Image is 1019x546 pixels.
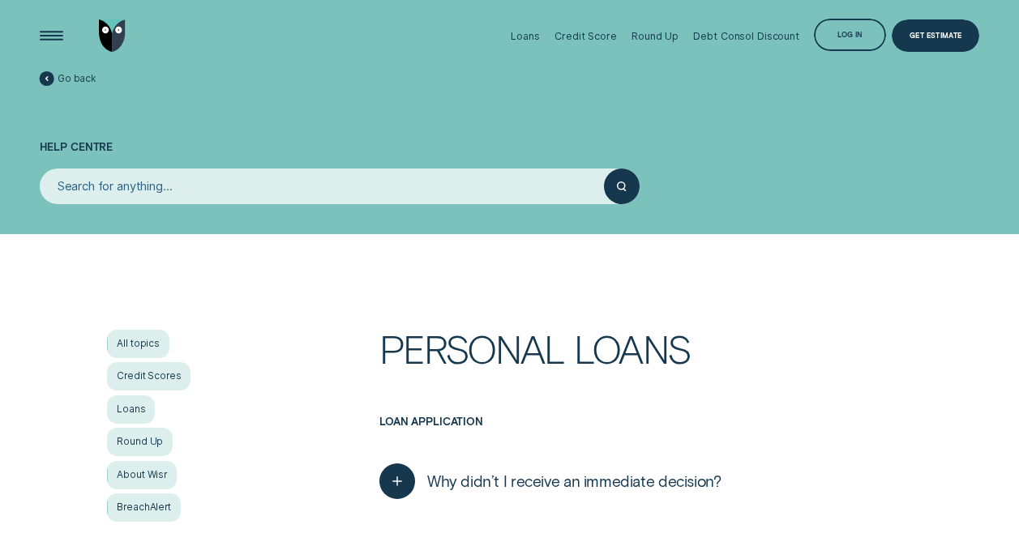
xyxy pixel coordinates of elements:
[107,461,176,489] a: About Wisr
[107,362,191,390] a: Credit Scores
[40,71,97,86] a: Go back
[427,471,721,491] span: Why didn’t I receive an immediate decision?
[379,330,911,416] h1: Personal Loans
[107,330,169,358] a: All topics
[814,19,885,51] button: Log in
[99,19,126,52] img: Wisr
[604,168,640,204] button: Submit your search query.
[554,30,617,42] div: Credit Score
[892,19,979,52] a: Get Estimate
[107,428,173,456] a: Round Up
[632,30,679,42] div: Round Up
[379,463,721,499] button: Why didn’t I receive an immediate decision?
[693,30,799,42] div: Debt Consol Discount
[58,73,96,85] span: Go back
[107,493,180,522] a: BreachAlert
[379,416,911,454] h3: Loan application
[511,30,539,42] div: Loans
[35,19,67,52] button: Open Menu
[40,87,980,168] h1: Help Centre
[40,168,604,204] input: Search for anything...
[107,395,155,424] a: Loans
